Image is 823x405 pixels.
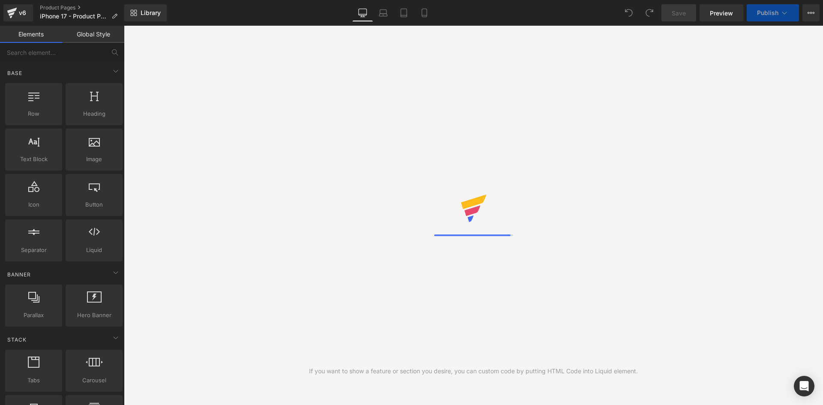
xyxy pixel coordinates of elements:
div: v6 [17,7,28,18]
span: Image [68,155,120,164]
span: iPhone 17 - Product Page [40,13,108,20]
span: Publish [757,9,778,16]
button: More [802,4,820,21]
a: New Library [124,4,167,21]
span: Tabs [8,376,60,385]
span: Heading [68,109,120,118]
span: Banner [6,270,32,279]
a: Desktop [352,4,373,21]
a: Global Style [62,26,124,43]
span: Hero Banner [68,311,120,320]
a: v6 [3,4,33,21]
a: Product Pages [40,4,124,11]
button: Publish [747,4,799,21]
a: Preview [700,4,743,21]
span: Base [6,69,23,77]
span: Parallax [8,311,60,320]
a: Mobile [414,4,435,21]
span: Icon [8,200,60,209]
button: Undo [620,4,637,21]
div: Open Intercom Messenger [794,376,814,396]
span: Stack [6,336,27,344]
span: Text Block [8,155,60,164]
span: Carousel [68,376,120,385]
div: If you want to show a feature or section you desire, you can custom code by putting HTML Code int... [309,366,638,376]
button: Redo [641,4,658,21]
a: Laptop [373,4,393,21]
a: Tablet [393,4,414,21]
span: Row [8,109,60,118]
span: Separator [8,246,60,255]
span: Preview [710,9,733,18]
span: Save [672,9,686,18]
span: Liquid [68,246,120,255]
span: Button [68,200,120,209]
span: Library [141,9,161,17]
